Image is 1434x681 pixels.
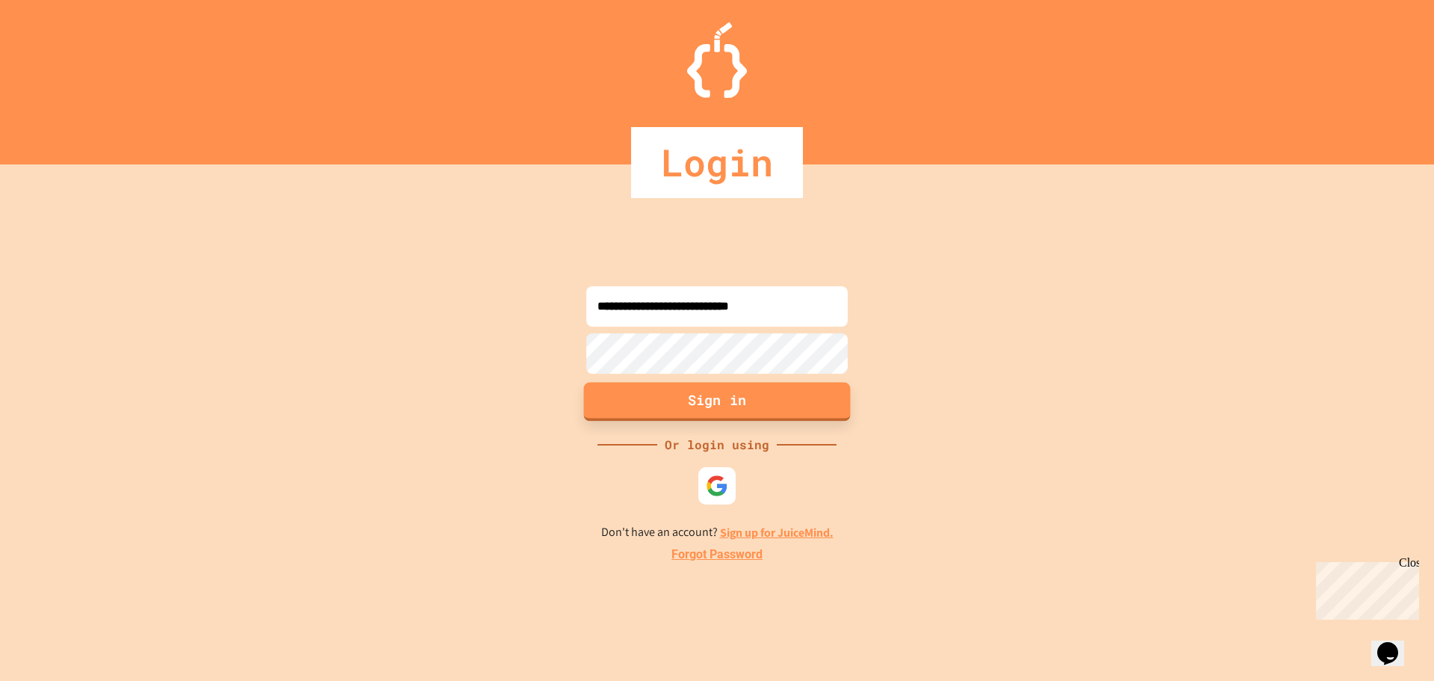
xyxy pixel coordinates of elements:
img: google-icon.svg [706,475,728,497]
a: Forgot Password [671,546,763,564]
p: Don't have an account? [601,523,834,542]
iframe: chat widget [1371,621,1419,666]
div: Login [631,127,803,198]
a: Sign up for JuiceMind. [720,525,834,540]
button: Sign in [584,382,851,421]
img: Logo.svg [687,22,747,98]
div: Or login using [657,436,777,454]
div: Chat with us now!Close [6,6,103,95]
iframe: chat widget [1310,556,1419,620]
